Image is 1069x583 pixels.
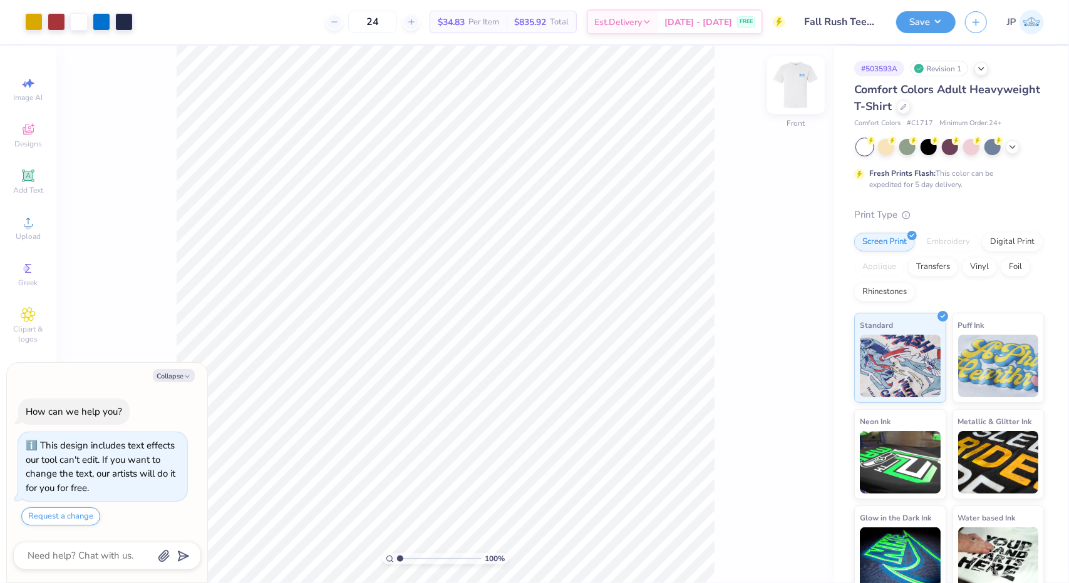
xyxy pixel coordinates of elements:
span: $835.92 [514,16,546,29]
img: Jojo Pawlow [1020,10,1044,34]
span: Metallic & Glitter Ink [958,415,1032,428]
span: Comfort Colors [854,118,901,129]
div: Applique [854,258,904,276]
div: Foil [1001,258,1030,276]
div: Embroidery [919,233,978,251]
span: Neon Ink [860,415,891,428]
span: 100 % [485,553,505,564]
div: # 503593A [854,61,904,76]
div: Rhinestones [854,283,915,302]
span: Greek [19,278,38,288]
span: Upload [16,231,41,241]
span: Comfort Colors Adult Heavyweight T-Shirt [854,82,1040,114]
span: Puff Ink [958,318,984,332]
button: Save [896,11,956,33]
span: [DATE] - [DATE] [664,16,732,29]
span: Clipart & logos [6,324,50,344]
span: Minimum Order: 24 + [939,118,1002,129]
div: Screen Print [854,233,915,251]
div: Revision 1 [911,61,968,76]
div: Digital Print [982,233,1043,251]
button: Request a change [21,507,100,525]
img: Front [771,60,821,110]
span: Add Text [13,185,43,195]
span: JP [1007,15,1016,29]
div: This color can be expedited for 5 day delivery. [869,168,1023,190]
div: How can we help you? [26,405,122,418]
div: Front [787,118,805,129]
div: Vinyl [962,258,997,276]
span: Glow in the Dark Ink [860,511,931,524]
span: FREE [740,18,753,26]
span: $34.83 [438,16,465,29]
span: Total [550,16,569,29]
img: Metallic & Glitter Ink [958,431,1039,494]
span: Per Item [468,16,499,29]
span: Image AI [14,93,43,103]
div: Print Type [854,208,1044,222]
strong: Fresh Prints Flash: [869,168,936,178]
img: Neon Ink [860,431,941,494]
span: Designs [14,139,42,149]
input: Untitled Design [795,9,887,34]
div: Transfers [908,258,958,276]
input: – – [348,11,397,33]
div: This design includes text effects our tool can't edit. If you want to change the text, our artist... [26,439,175,494]
span: Standard [860,318,893,332]
img: Standard [860,335,941,397]
span: Est. Delivery [594,16,642,29]
span: Water based Ink [958,511,1016,524]
span: # C1717 [907,118,933,129]
img: Puff Ink [958,335,1039,397]
a: JP [1007,10,1044,34]
button: Collapse [153,369,195,382]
